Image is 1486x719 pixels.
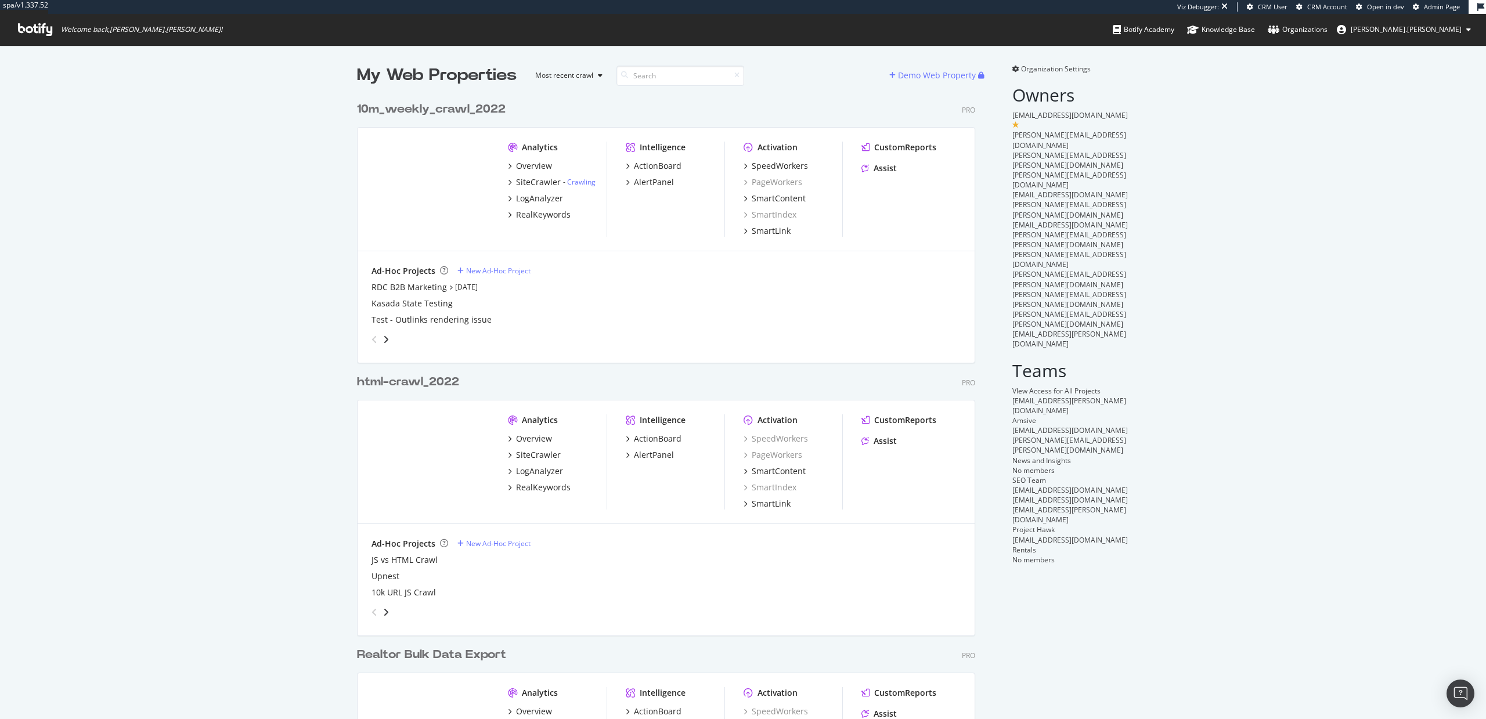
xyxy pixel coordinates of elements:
div: My Web Properties [357,64,517,87]
span: Open in dev [1367,2,1404,11]
a: SiteCrawler [508,449,561,461]
a: SpeedWorkers [744,160,808,172]
a: Overview [508,160,552,172]
div: SmartLink [752,225,791,237]
div: Test - Outlinks rendering issue [371,314,492,326]
span: [EMAIL_ADDRESS][PERSON_NAME][DOMAIN_NAME] [1012,505,1126,525]
a: 10m_weekly_crawl_2022 [357,101,510,118]
div: SmartContent [752,193,806,204]
div: Activation [758,687,798,699]
img: realtor.com [371,142,489,236]
span: [EMAIL_ADDRESS][DOMAIN_NAME] [1012,425,1128,435]
a: Upnest [371,570,399,582]
div: Demo Web Property [898,70,976,81]
div: Ad-Hoc Projects [371,538,435,550]
div: Intelligence [640,687,686,699]
span: [PERSON_NAME][EMAIL_ADDRESS][PERSON_NAME][DOMAIN_NAME] [1012,200,1126,219]
div: Botify Academy [1113,24,1174,35]
a: Assist [861,435,897,447]
div: SmartIndex [744,209,796,221]
a: SpeedWorkers [744,706,808,717]
span: [EMAIL_ADDRESS][PERSON_NAME][DOMAIN_NAME] [1012,329,1126,349]
a: PageWorkers [744,176,802,188]
div: VIew Access for All Projects [1012,386,1129,396]
div: Analytics [522,687,558,699]
span: [PERSON_NAME][EMAIL_ADDRESS][DOMAIN_NAME] [1012,250,1126,269]
a: CRM User [1247,2,1287,12]
div: Activation [758,142,798,153]
h2: Owners [1012,85,1129,104]
div: News and Insights [1012,456,1129,465]
div: AlertPanel [634,449,674,461]
div: Activation [758,414,798,426]
span: [EMAIL_ADDRESS][DOMAIN_NAME] [1012,535,1128,545]
a: 10k URL JS Crawl [371,587,436,598]
div: Kasada State Testing [371,298,453,309]
div: Intelligence [640,414,686,426]
div: Overview [516,433,552,445]
a: LogAnalyzer [508,465,563,477]
input: Search [616,66,744,86]
div: Knowledge Base [1187,24,1255,35]
span: [EMAIL_ADDRESS][PERSON_NAME][DOMAIN_NAME] [1012,396,1126,415]
div: Intelligence [640,142,686,153]
div: AlertPanel [634,176,674,188]
div: LogAnalyzer [516,193,563,204]
div: SEO Team [1012,475,1129,485]
span: [PERSON_NAME][EMAIL_ADDRESS][DOMAIN_NAME] [1012,130,1126,150]
div: SiteCrawler [516,176,561,188]
span: [PERSON_NAME][EMAIL_ADDRESS][PERSON_NAME][DOMAIN_NAME] [1012,150,1126,170]
a: CustomReports [861,142,936,153]
div: CustomReports [874,414,936,426]
div: Viz Debugger: [1177,2,1219,12]
a: RDC B2B Marketing [371,281,447,293]
div: Analytics [522,142,558,153]
a: RealKeywords [508,482,571,493]
span: [EMAIL_ADDRESS][DOMAIN_NAME] [1012,190,1128,200]
div: RealKeywords [516,482,571,493]
div: Most recent crawl [535,72,593,79]
span: [EMAIL_ADDRESS][DOMAIN_NAME] [1012,220,1128,230]
span: CRM Account [1307,2,1347,11]
span: [PERSON_NAME][EMAIL_ADDRESS][DOMAIN_NAME] [1012,170,1126,190]
div: Pro [962,651,975,660]
div: CustomReports [874,687,936,699]
a: ActionBoard [626,706,681,717]
div: SmartLink [752,498,791,510]
span: [PERSON_NAME][EMAIL_ADDRESS][PERSON_NAME][DOMAIN_NAME] [1012,230,1126,250]
a: SpeedWorkers [744,433,808,445]
a: Overview [508,433,552,445]
span: robert.salerno [1351,24,1462,34]
div: Project Hawk [1012,525,1129,534]
span: [PERSON_NAME][EMAIL_ADDRESS][PERSON_NAME][DOMAIN_NAME] [1012,435,1126,455]
a: Organizations [1268,14,1328,45]
a: SmartLink [744,225,791,237]
a: Open in dev [1356,2,1404,12]
div: Ad-Hoc Projects [371,265,435,277]
div: Rentals [1012,545,1129,555]
div: ActionBoard [634,706,681,717]
div: LogAnalyzer [516,465,563,477]
img: www.Realtor.com [371,414,489,508]
a: [DATE] [455,282,478,292]
span: [PERSON_NAME][EMAIL_ADDRESS][PERSON_NAME][DOMAIN_NAME] [1012,309,1126,329]
div: Amsive [1012,415,1129,425]
a: CustomReports [861,687,936,699]
a: Crawling [567,177,596,187]
a: PageWorkers [744,449,802,461]
a: New Ad-Hoc Project [457,539,531,548]
span: [PERSON_NAME][EMAIL_ADDRESS][PERSON_NAME][DOMAIN_NAME] [1012,269,1126,289]
h2: Teams [1012,361,1129,380]
a: AlertPanel [626,176,674,188]
div: Pro [962,105,975,115]
a: Admin Page [1413,2,1460,12]
a: SiteCrawler- Crawling [508,176,596,188]
div: SpeedWorkers [752,160,808,172]
div: html-crawl_2022 [357,374,459,391]
div: Open Intercom Messenger [1447,680,1474,707]
a: ActionBoard [626,433,681,445]
div: - [563,177,596,187]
